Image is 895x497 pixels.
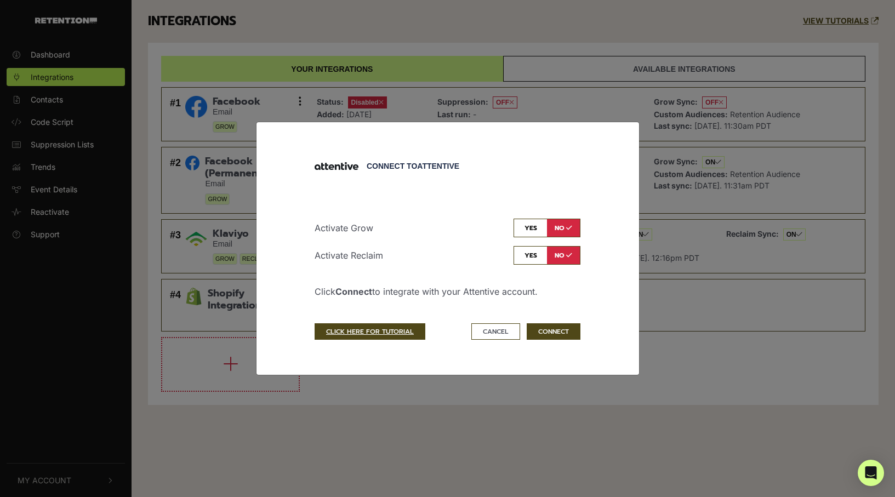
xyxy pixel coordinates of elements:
[315,249,383,262] p: Activate Reclaim
[858,460,884,486] div: Open Intercom Messenger
[367,161,580,172] div: Connect to
[471,323,520,340] button: Cancel
[315,323,425,340] a: CLICK HERE FOR TUTORIAL
[417,162,459,170] span: Attentive
[335,286,372,297] strong: Connect
[315,285,580,298] p: Click to integrate with your Attentive account.
[527,323,580,340] button: CONNECT
[315,162,358,170] img: Attentive
[315,221,373,235] p: Activate Grow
